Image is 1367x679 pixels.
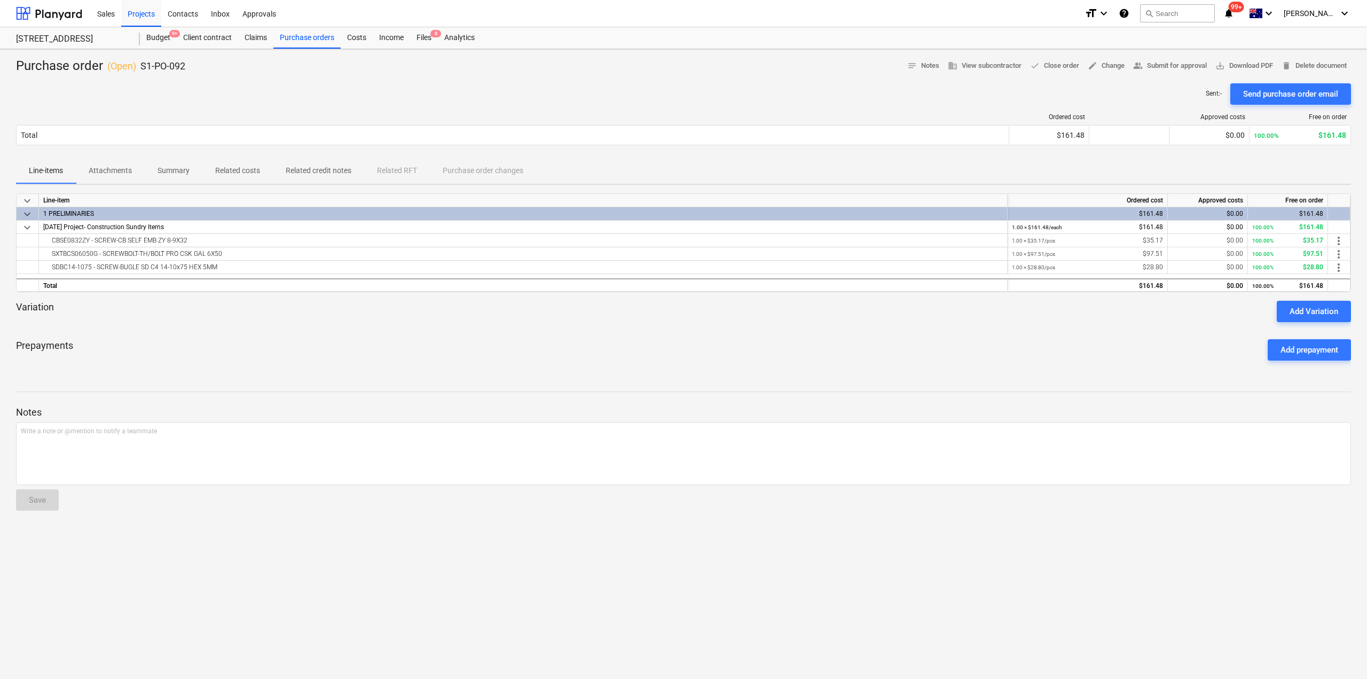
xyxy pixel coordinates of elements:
[341,27,373,49] a: Costs
[1215,61,1225,71] span: save_alt
[21,221,34,234] span: keyboard_arrow_down
[43,234,1003,247] div: CBSE0832ZY - SCREW-CB SELF EMB ZY 8-9X32
[39,278,1008,292] div: Total
[1133,60,1207,72] span: Submit for approval
[1252,283,1274,289] small: 100.00%
[16,58,185,75] div: Purchase order
[1252,221,1323,234] div: $161.48
[410,27,438,49] div: Files
[158,165,190,176] p: Summary
[1252,251,1274,257] small: 100.00%
[1014,113,1085,121] div: Ordered cost
[21,208,34,221] span: keyboard_arrow_down
[1332,261,1345,274] span: more_vert
[1254,113,1347,121] div: Free on order
[1083,58,1129,74] button: Change
[1314,628,1367,679] iframe: Chat Widget
[1284,9,1337,18] span: [PERSON_NAME]
[43,261,1003,274] div: SDBC14-1075 - SCREW-BUGLE SD C4 14-10x75 HEX 5MM
[1254,132,1279,139] small: 100.00%
[215,165,260,176] p: Related costs
[177,27,238,49] a: Client contract
[1172,221,1243,234] div: $0.00
[1332,235,1345,247] span: more_vert
[1206,89,1222,98] p: Sent : -
[1338,7,1351,20] i: keyboard_arrow_down
[1280,343,1338,357] div: Add prepayment
[16,34,127,45] div: [STREET_ADDRESS]
[1119,7,1129,20] i: Knowledge base
[1290,305,1338,318] div: Add Variation
[1012,224,1062,230] small: 1.00 × $161.48 / each
[1268,339,1351,361] button: Add prepayment
[438,27,481,49] div: Analytics
[1252,261,1323,274] div: $28.80
[1085,7,1097,20] i: format_size
[16,301,54,322] p: Variation
[238,27,273,49] a: Claims
[410,27,438,49] a: Files8
[1012,238,1055,244] small: 1.00 × $35.17 / pcs
[1172,279,1243,293] div: $0.00
[1252,207,1323,221] div: $161.48
[1030,60,1079,72] span: Close order
[1012,279,1163,293] div: $161.48
[1012,207,1163,221] div: $161.48
[273,27,341,49] a: Purchase orders
[1140,4,1215,22] button: Search
[43,223,164,231] span: 3-01-39 Project- Construction Sundry Items
[1172,261,1243,274] div: $0.00
[1172,247,1243,261] div: $0.00
[29,165,63,176] p: Line-items
[39,194,1008,207] div: Line-item
[1230,83,1351,105] button: Send purchase order email
[1129,58,1211,74] button: Submit for approval
[1012,234,1163,247] div: $35.17
[1262,7,1275,20] i: keyboard_arrow_down
[1277,301,1351,322] button: Add Variation
[1282,61,1291,71] span: delete
[948,61,957,71] span: business
[948,60,1022,72] span: View subcontractor
[1172,207,1243,221] div: $0.00
[1012,261,1163,274] div: $28.80
[1012,251,1055,257] small: 1.00 × $97.51 / pcs
[1008,194,1168,207] div: Ordered cost
[373,27,410,49] div: Income
[1252,279,1323,293] div: $161.48
[1030,61,1040,71] span: done
[21,194,34,207] span: keyboard_arrow_down
[1014,131,1085,139] div: $161.48
[1174,131,1245,139] div: $0.00
[21,131,37,139] div: Total
[1243,87,1338,101] div: Send purchase order email
[1133,61,1143,71] span: people_alt
[169,30,180,37] span: 9+
[1252,224,1274,230] small: 100.00%
[286,165,351,176] p: Related credit notes
[944,58,1026,74] button: View subcontractor
[89,165,132,176] p: Attachments
[1282,60,1347,72] span: Delete document
[1012,221,1163,234] div: $161.48
[1211,58,1277,74] button: Download PDF
[1088,60,1125,72] span: Change
[1332,248,1345,261] span: more_vert
[140,27,177,49] div: Budget
[1223,7,1234,20] i: notifications
[1252,247,1323,261] div: $97.51
[16,406,1351,419] p: Notes
[1145,9,1153,18] span: search
[1088,61,1097,71] span: edit
[140,27,177,49] a: Budget9+
[907,61,917,71] span: notes
[1174,113,1245,121] div: Approved costs
[107,60,136,73] p: ( Open )
[1172,234,1243,247] div: $0.00
[1097,7,1110,20] i: keyboard_arrow_down
[1215,60,1273,72] span: Download PDF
